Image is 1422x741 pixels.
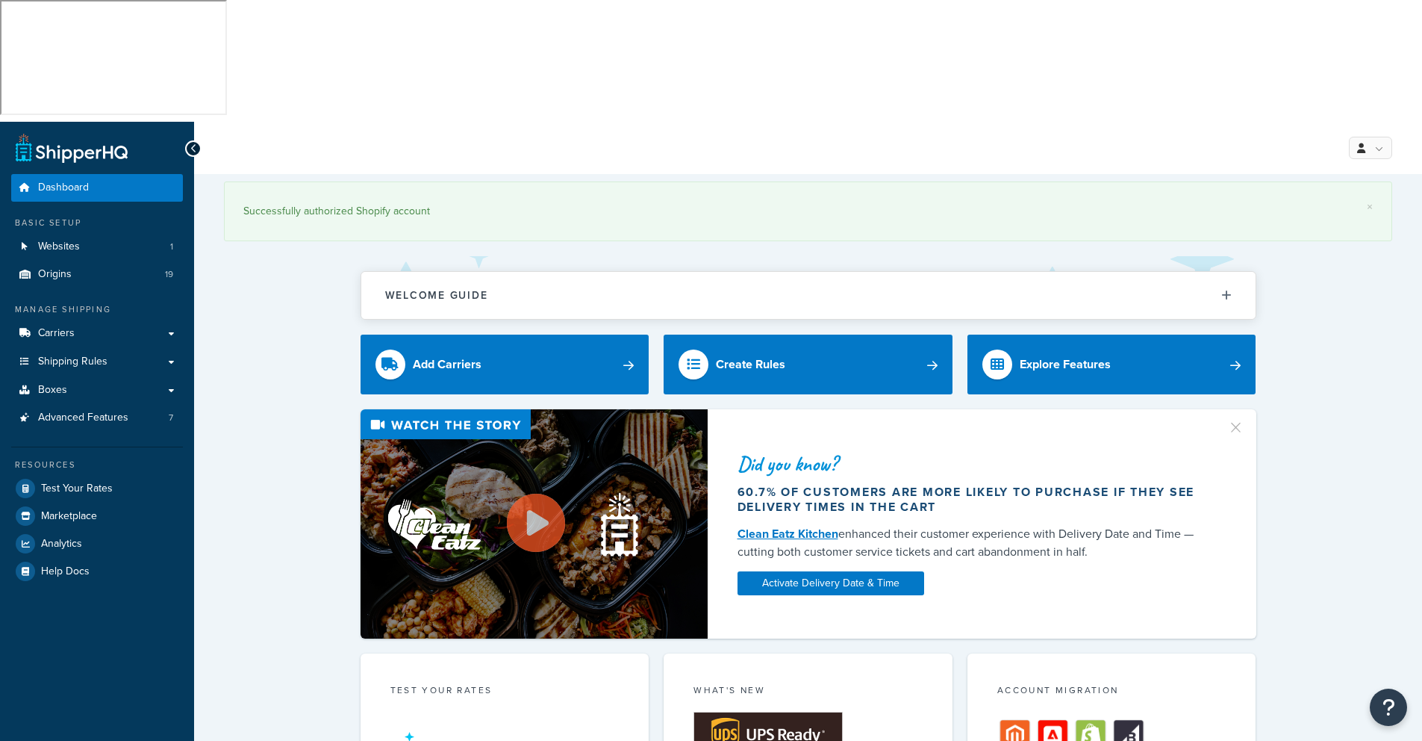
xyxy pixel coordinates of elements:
div: Did you know? [737,453,1209,474]
button: Welcome Guide [361,272,1256,319]
a: Advanced Features7 [11,404,183,432]
li: Origins [11,261,183,288]
button: Open Resource Center [1370,689,1407,726]
span: 7 [169,412,173,424]
span: Marketplace [41,510,97,523]
div: Test your rates [390,683,620,701]
a: Shipping Rules [11,348,183,376]
span: Analytics [41,538,82,551]
span: Boxes [38,384,67,397]
div: What's New [693,683,923,701]
a: Add Carriers [361,335,649,394]
h2: Welcome Guide [385,290,488,301]
a: × [1367,201,1373,213]
a: Websites1 [11,233,183,261]
div: Add Carriers [413,354,481,375]
a: Marketplace [11,503,183,530]
a: Explore Features [967,335,1256,394]
li: Websites [11,233,183,261]
a: Activate Delivery Date & Time [737,571,924,595]
span: Shipping Rules [38,356,107,368]
li: Advanced Features [11,404,183,432]
span: 1 [170,241,173,253]
a: Create Rules [664,335,952,394]
div: Account Migration [997,683,1226,701]
div: Manage Shipping [11,303,183,316]
div: Create Rules [716,354,785,375]
a: Dashboard [11,174,183,202]
div: 60.7% of customers are more likely to purchase if they see delivery times in the cart [737,485,1209,515]
span: 19 [165,268,173,281]
a: Help Docs [11,558,183,585]
div: Basic Setup [11,217,183,229]
a: Carriers [11,320,183,347]
a: Boxes [11,376,183,404]
span: Dashboard [38,182,89,194]
a: Origins19 [11,261,183,288]
img: Video thumbnail [361,409,708,639]
span: Carriers [38,327,75,340]
span: Help Docs [41,565,90,578]
span: Test Your Rates [41,483,113,495]
div: Resources [11,459,183,471]
div: enhanced their customer experience with Delivery Date and Time — cutting both customer service ti... [737,525,1209,561]
div: Successfully authorized Shopify account [243,201,1373,222]
a: Clean Eatz Kitchen [737,525,838,542]
a: Test Your Rates [11,475,183,502]
span: Advanced Features [38,412,128,424]
span: Origins [38,268,72,281]
div: Explore Features [1020,354,1111,375]
span: Websites [38,241,80,253]
a: Analytics [11,530,183,557]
